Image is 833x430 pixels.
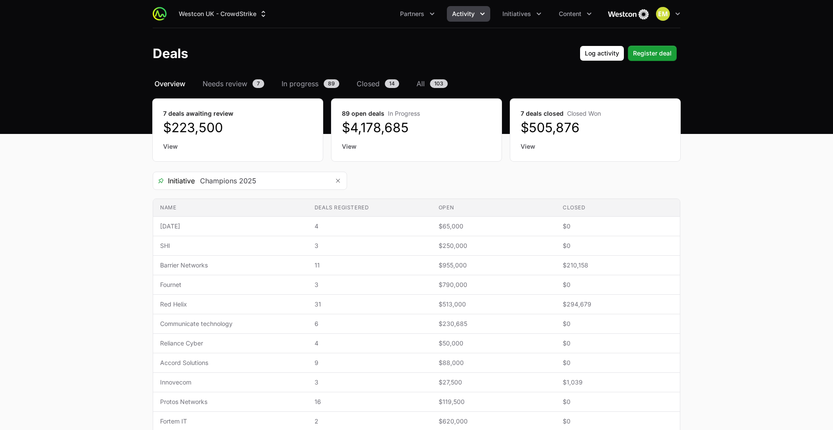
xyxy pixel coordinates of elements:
span: 3 [315,280,425,289]
span: Closed Won [567,110,601,117]
span: 9 [315,358,425,367]
dt: 7 deals awaiting review [163,109,312,118]
span: $88,000 [439,358,549,367]
span: 16 [315,397,425,406]
th: Name [153,199,308,217]
a: Closed14 [355,78,401,89]
span: $294,679 [563,300,673,309]
img: Eric Mingus [656,7,670,21]
button: Remove [329,172,347,189]
span: $0 [563,417,673,426]
span: In progress [282,78,318,89]
span: $0 [563,397,673,406]
span: Fournet [160,280,301,289]
div: Partners menu [395,6,440,22]
button: Initiatives [497,6,547,22]
span: Closed [357,78,380,89]
button: Westcon UK - CrowdStrike [174,6,273,22]
span: $0 [563,280,673,289]
span: 11 [315,261,425,270]
span: Communicate technology [160,319,301,328]
span: Fortem IT [160,417,301,426]
span: Innovecom [160,378,301,387]
button: Content [554,6,597,22]
nav: Deals navigation [153,78,680,89]
span: $230,685 [439,319,549,328]
span: 4 [315,339,425,348]
div: Supplier switch menu [174,6,273,22]
span: Protos Networks [160,397,301,406]
span: $0 [563,319,673,328]
span: Activity [452,10,475,18]
dd: $505,876 [521,120,670,135]
button: Partners [395,6,440,22]
span: $210,158 [563,261,673,270]
span: 7 [253,79,264,88]
span: $0 [563,222,673,231]
img: Westcon UK [607,5,649,23]
th: Deals registered [308,199,432,217]
a: Overview [153,78,187,89]
a: In progress89 [280,78,341,89]
span: 4 [315,222,425,231]
span: $955,000 [439,261,549,270]
span: In Progress [388,110,420,117]
span: $50,000 [439,339,549,348]
span: 3 [315,241,425,250]
div: Content menu [554,6,597,22]
span: Initiatives [502,10,531,18]
span: Log activity [585,48,619,59]
span: 89 [324,79,339,88]
button: Register deal [628,46,677,61]
span: $620,000 [439,417,549,426]
span: $790,000 [439,280,549,289]
a: View [342,142,491,151]
th: Open [432,199,556,217]
span: $250,000 [439,241,549,250]
span: 31 [315,300,425,309]
span: $27,500 [439,378,549,387]
div: Main navigation [167,6,597,22]
span: Needs review [203,78,247,89]
span: 14 [385,79,399,88]
span: 103 [430,79,448,88]
span: Reliance Cyber [160,339,301,348]
input: Search initiatives [195,172,329,189]
span: SHI [160,241,301,250]
span: [DATE] [160,222,301,231]
span: $0 [563,339,673,348]
span: Red Helix [160,300,301,309]
a: View [163,142,312,151]
span: Overview [154,78,185,89]
span: Partners [400,10,424,18]
span: Initiative [153,176,195,186]
a: Needs review7 [201,78,266,89]
img: ActivitySource [153,7,167,21]
span: Barrier Networks [160,261,301,270]
a: View [521,142,670,151]
button: Activity [447,6,490,22]
span: $65,000 [439,222,549,231]
button: Log activity [580,46,624,61]
th: Closed [556,199,680,217]
span: $119,500 [439,397,549,406]
span: Register deal [633,48,672,59]
a: All103 [415,78,449,89]
dt: 89 open deals [342,109,491,118]
span: 6 [315,319,425,328]
span: All [416,78,425,89]
div: Activity menu [447,6,490,22]
dd: $4,178,685 [342,120,491,135]
h1: Deals [153,46,188,61]
span: $1,039 [563,378,673,387]
span: 3 [315,378,425,387]
div: Initiatives menu [497,6,547,22]
span: Content [559,10,581,18]
span: 2 [315,417,425,426]
span: $513,000 [439,300,549,309]
dt: 7 deals closed [521,109,670,118]
span: $0 [563,241,673,250]
span: Accord Solutions [160,358,301,367]
dd: $223,500 [163,120,312,135]
span: $0 [563,358,673,367]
